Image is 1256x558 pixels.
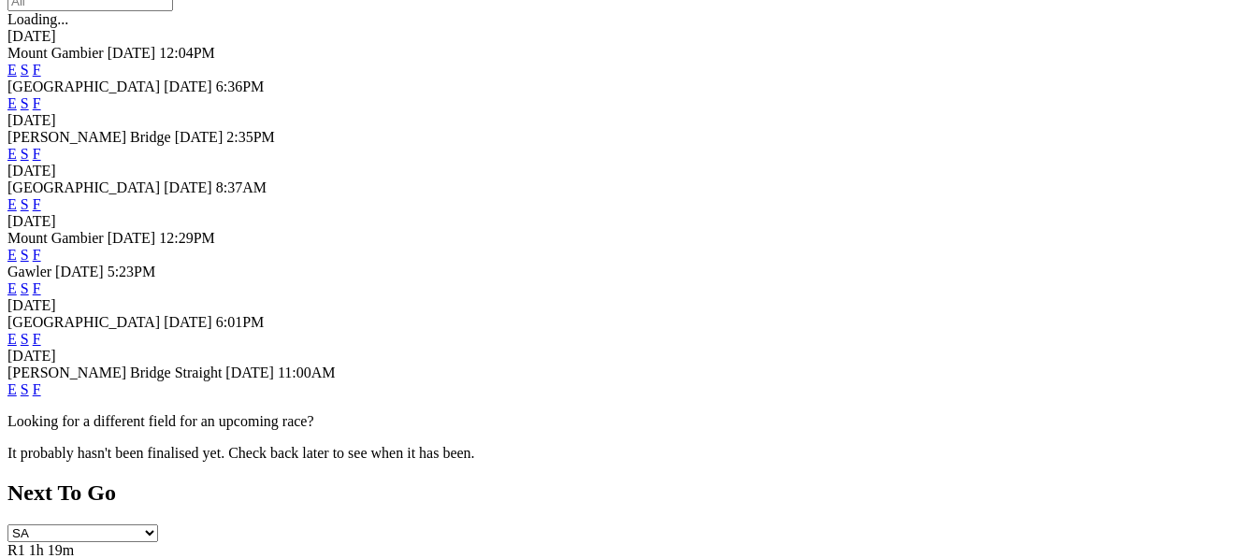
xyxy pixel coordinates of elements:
[33,381,41,397] a: F
[21,280,29,296] a: S
[7,213,1249,230] div: [DATE]
[7,348,1249,365] div: [DATE]
[108,230,156,246] span: [DATE]
[7,179,160,195] span: [GEOGRAPHIC_DATA]
[164,314,212,330] span: [DATE]
[226,129,275,145] span: 2:35PM
[108,45,156,61] span: [DATE]
[278,365,336,380] span: 11:00AM
[175,129,224,145] span: [DATE]
[55,264,104,279] span: [DATE]
[21,146,29,162] a: S
[7,480,1249,506] h2: Next To Go
[7,331,17,347] a: E
[7,264,51,279] span: Gawler
[7,280,17,296] a: E
[7,95,17,111] a: E
[164,179,212,195] span: [DATE]
[21,95,29,111] a: S
[7,230,104,246] span: Mount Gambier
[216,79,265,94] span: 6:36PM
[21,247,29,263] a: S
[7,62,17,78] a: E
[33,331,41,347] a: F
[164,79,212,94] span: [DATE]
[159,45,215,61] span: 12:04PM
[21,196,29,212] a: S
[7,196,17,212] a: E
[108,264,156,279] span: 5:23PM
[29,542,74,558] span: 1h 19m
[7,129,171,145] span: [PERSON_NAME] Bridge
[7,297,1249,314] div: [DATE]
[7,112,1249,129] div: [DATE]
[21,62,29,78] a: S
[21,381,29,397] a: S
[7,146,17,162] a: E
[7,365,222,380] span: [PERSON_NAME] Bridge Straight
[33,247,41,263] a: F
[33,146,41,162] a: F
[216,179,267,195] span: 8:37AM
[7,163,1249,179] div: [DATE]
[225,365,274,380] span: [DATE]
[216,314,265,330] span: 6:01PM
[7,11,68,27] span: Loading...
[7,542,25,558] span: R1
[7,314,160,330] span: [GEOGRAPHIC_DATA]
[7,381,17,397] a: E
[21,331,29,347] a: S
[7,413,1249,430] p: Looking for a different field for an upcoming race?
[33,95,41,111] a: F
[7,445,475,461] partial: It probably hasn't been finalised yet. Check back later to see when it has been.
[33,62,41,78] a: F
[33,196,41,212] a: F
[7,28,1249,45] div: [DATE]
[159,230,215,246] span: 12:29PM
[7,45,104,61] span: Mount Gambier
[33,280,41,296] a: F
[7,247,17,263] a: E
[7,79,160,94] span: [GEOGRAPHIC_DATA]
